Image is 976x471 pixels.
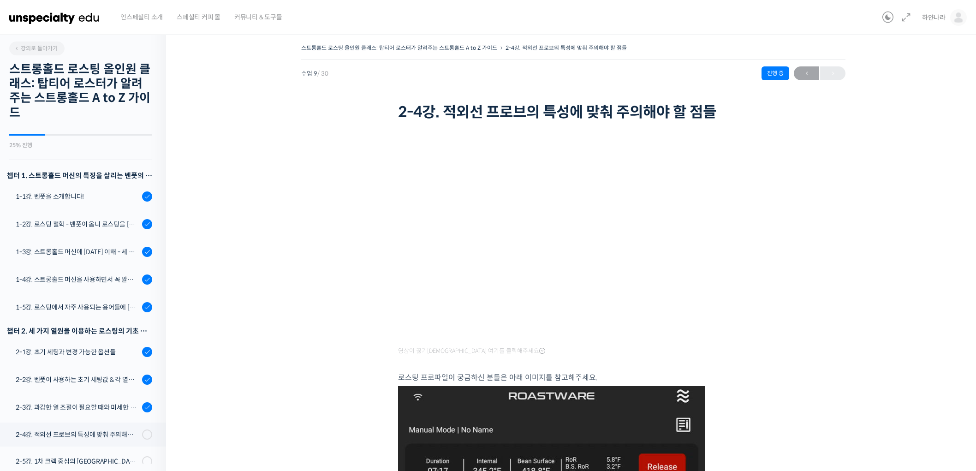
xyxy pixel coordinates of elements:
[398,103,749,121] h1: 2-4강. 적외선 프로브의 특성에 맞춰 주의해야 할 점들
[16,191,139,202] div: 1-1강. 벤풋을 소개합니다!
[16,375,139,385] div: 2-2강. 벤풋이 사용하는 초기 세팅값 & 각 열원이 하는 역할
[7,325,152,337] div: 챕터 2. 세 가지 열원을 이용하는 로스팅의 기초 설계
[16,347,139,357] div: 2-1강. 초기 세팅과 변경 가능한 옵션들
[301,44,497,51] a: 스트롱홀드 로스팅 올인원 클래스: 탑티어 로스터가 알려주는 스트롱홀드 A to Z 가이드
[794,66,819,80] a: ←이전
[794,67,819,80] span: ←
[398,347,545,355] span: 영상이 끊기[DEMOGRAPHIC_DATA] 여기를 클릭해주세요
[16,302,139,312] div: 1-5강. 로스팅에서 자주 사용되는 용어들에 [DATE] 이해
[762,66,789,80] div: 진행 중
[16,247,139,257] div: 1-3강. 스트롱홀드 머신에 [DATE] 이해 - 세 가지 열원이 만들어내는 변화
[301,71,328,77] span: 수업 9
[16,402,139,412] div: 2-3강. 과감한 열 조절이 필요할 때와 미세한 열 조절이 필요할 때
[506,44,627,51] a: 2-4강. 적외선 프로브의 특성에 맞춰 주의해야 할 점들
[16,274,139,285] div: 1-4강. 스트롱홀드 머신을 사용하면서 꼭 알고 있어야 할 유의사항
[398,371,749,384] p: 로스팅 프로파일이 궁금하신 분들은 아래 이미지를 참고해주세요.
[16,219,139,229] div: 1-2강. 로스팅 철학 - 벤풋이 옴니 로스팅을 [DATE] 않는 이유
[9,42,65,55] a: 강의로 돌아가기
[317,70,328,78] span: / 30
[14,45,58,52] span: 강의로 돌아가기
[9,143,152,148] div: 25% 진행
[9,62,152,120] h2: 스트롱홀드 로스팅 올인원 클래스: 탑티어 로스터가 알려주는 스트롱홀드 A to Z 가이드
[7,169,152,182] h3: 챕터 1. 스트롱홀드 머신의 특징을 살리는 벤풋의 로스팅 방식
[16,456,139,466] div: 2-5강. 1차 크랙 중심의 [GEOGRAPHIC_DATA]에 관하여
[922,13,946,22] span: 하얀나라
[16,429,139,440] div: 2-4강. 적외선 프로브의 특성에 맞춰 주의해야 할 점들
